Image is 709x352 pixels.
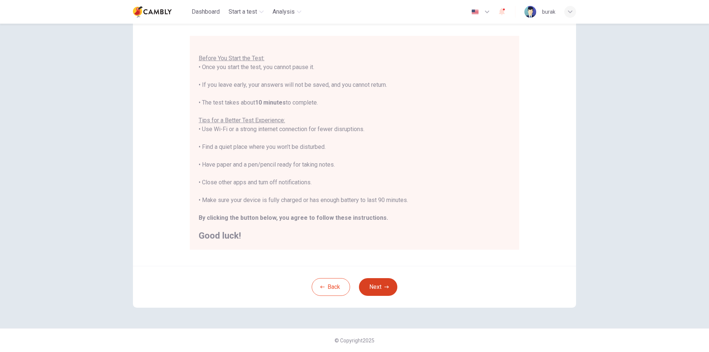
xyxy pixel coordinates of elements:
[226,5,267,18] button: Start a test
[335,338,374,344] span: © Copyright 2025
[359,278,397,296] button: Next
[524,6,536,18] img: Profile picture
[199,117,285,124] u: Tips for a Better Test Experience:
[199,55,264,62] u: Before You Start the Test:
[270,5,304,18] button: Analysis
[133,4,172,19] img: Cambly logo
[199,231,510,240] h2: Good luck!
[189,5,223,18] button: Dashboard
[192,7,220,16] span: Dashboard
[255,99,286,106] b: 10 minutes
[542,7,555,16] div: burak
[199,214,388,221] b: By clicking the button below, you agree to follow these instructions.
[133,4,189,19] a: Cambly logo
[312,278,350,296] button: Back
[229,7,257,16] span: Start a test
[470,9,480,15] img: en
[273,7,295,16] span: Analysis
[199,36,510,240] div: You are about to start a . • Once you start the test, you cannot pause it. • If you leave early, ...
